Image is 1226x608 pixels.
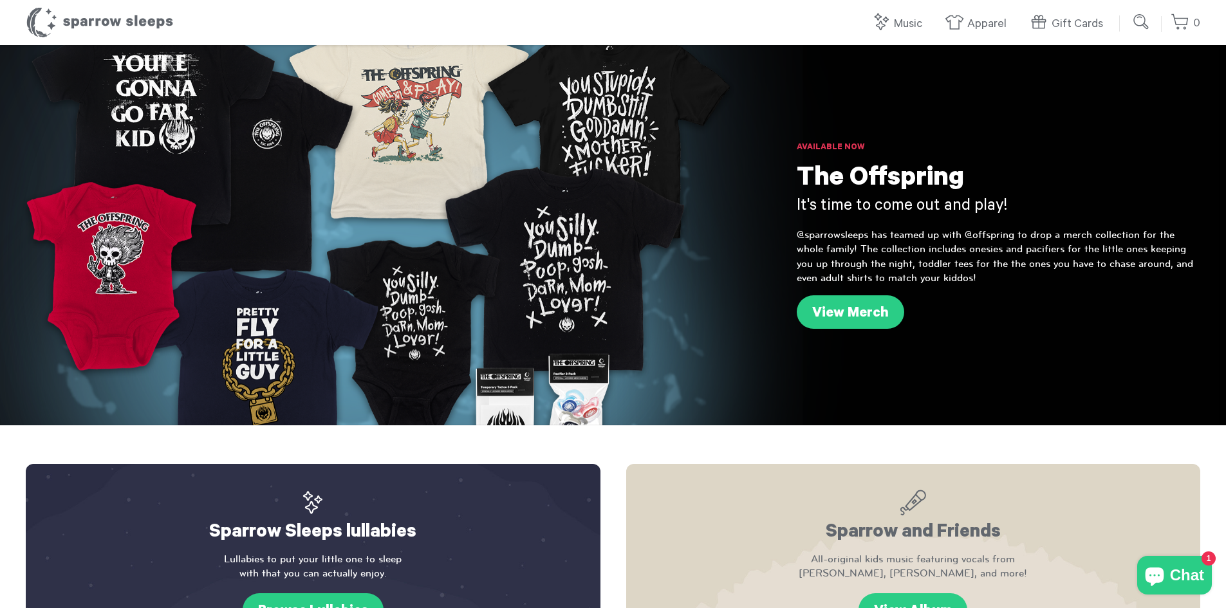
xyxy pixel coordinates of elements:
[945,10,1013,38] a: Apparel
[1129,9,1155,35] input: Submit
[1029,10,1110,38] a: Gift Cards
[797,295,904,329] a: View Merch
[652,566,1175,580] span: [PERSON_NAME], [PERSON_NAME], and more!
[797,164,1200,196] h1: The Offspring
[1171,10,1200,37] a: 0
[797,142,1200,154] h6: Available Now
[51,552,575,581] p: Lullabies to put your little one to sleep
[26,6,174,39] h1: Sparrow Sleeps
[652,490,1175,546] h2: Sparrow and Friends
[797,196,1200,218] h3: It's time to come out and play!
[51,490,575,546] h2: Sparrow Sleeps lullabies
[51,566,575,580] span: with that you can actually enjoy.
[871,10,929,38] a: Music
[797,228,1200,286] p: @sparrowsleeps has teamed up with @offspring to drop a merch collection for the whole family! The...
[652,552,1175,581] p: All-original kids music featuring vocals from
[1133,556,1216,598] inbox-online-store-chat: Shopify online store chat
